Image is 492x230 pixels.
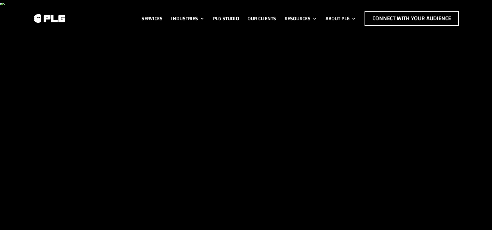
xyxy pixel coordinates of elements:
[247,11,276,26] a: Our Clients
[141,11,163,26] a: Services
[171,11,205,26] a: Industries
[365,11,459,26] a: Connect with Your Audience
[213,11,239,26] a: PLG Studio
[326,11,356,26] a: About PLG
[285,11,317,26] a: Resources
